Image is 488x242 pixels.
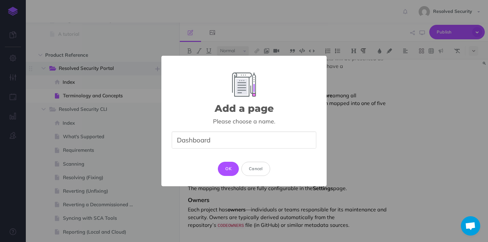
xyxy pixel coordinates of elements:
[215,103,274,114] h2: Add a page
[461,216,480,236] a: Open chat
[172,118,316,125] div: Please choose a name.
[232,73,256,97] img: Add Element Image
[218,162,239,176] button: OK
[241,162,270,176] button: Cancel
